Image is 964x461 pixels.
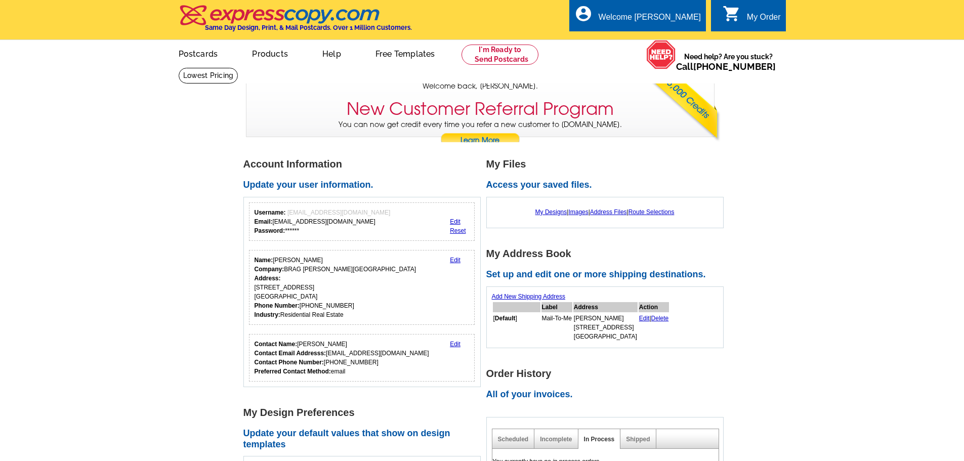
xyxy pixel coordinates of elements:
a: Reset [450,227,466,234]
img: help [646,40,676,69]
strong: Phone Number: [255,302,300,309]
h3: New Customer Referral Program [347,99,614,119]
h2: Update your user information. [243,180,486,191]
h1: My Files [486,159,729,170]
a: Help [306,41,357,65]
div: Your login information. [249,202,475,241]
span: Need help? Are you stuck? [676,52,781,72]
div: [PERSON_NAME] [EMAIL_ADDRESS][DOMAIN_NAME] [PHONE_NUMBER] email [255,340,429,376]
a: Edit [639,315,650,322]
div: My Order [747,13,781,27]
a: Postcards [162,41,234,65]
a: Address Files [590,208,627,216]
strong: Contact Name: [255,341,298,348]
strong: Contact Phone Number: [255,359,324,366]
a: Edit [450,218,460,225]
th: Label [541,302,572,312]
div: Welcome [PERSON_NAME] [599,13,701,27]
i: shopping_cart [723,5,741,23]
h1: My Address Book [486,248,729,259]
strong: Preferred Contact Method: [255,368,331,375]
a: Products [236,41,304,65]
i: account_circle [574,5,593,23]
strong: Industry: [255,311,280,318]
th: Action [639,302,669,312]
h1: Order History [486,368,729,379]
strong: Contact Email Addresss: [255,350,326,357]
strong: Name: [255,257,273,264]
h2: Update your default values that show on design templates [243,428,486,450]
h1: My Design Preferences [243,407,486,418]
div: Who should we contact regarding order issues? [249,334,475,382]
td: [ ] [493,313,540,342]
h2: Set up and edit one or more shipping destinations. [486,269,729,280]
strong: Company: [255,266,284,273]
a: Incomplete [540,436,572,443]
a: Learn More [440,133,520,148]
p: You can now get credit every time you refer a new customer to [DOMAIN_NAME]. [246,119,714,148]
td: [PERSON_NAME] [STREET_ADDRESS] [GEOGRAPHIC_DATA] [573,313,638,342]
th: Address [573,302,638,312]
a: Shipped [626,436,650,443]
a: Free Templates [359,41,451,65]
a: Scheduled [498,436,529,443]
a: Same Day Design, Print, & Mail Postcards. Over 1 Million Customers. [179,12,412,31]
div: Your personal details. [249,250,475,325]
td: | [639,313,669,342]
strong: Password: [255,227,285,234]
strong: Address: [255,275,281,282]
span: Welcome back, [PERSON_NAME]. [423,81,538,92]
a: [PHONE_NUMBER] [693,61,776,72]
a: Delete [651,315,669,322]
a: Edit [450,341,460,348]
h2: All of your invoices. [486,389,729,400]
a: Route Selections [628,208,675,216]
div: [PERSON_NAME] BRAG [PERSON_NAME][GEOGRAPHIC_DATA] [STREET_ADDRESS] [GEOGRAPHIC_DATA] [PHONE_NUMBE... [255,256,416,319]
span: Call [676,61,776,72]
h2: Access your saved files. [486,180,729,191]
a: Edit [450,257,460,264]
div: | | | [492,202,718,222]
h4: Same Day Design, Print, & Mail Postcards. Over 1 Million Customers. [205,24,412,31]
a: Images [568,208,588,216]
a: Add New Shipping Address [492,293,565,300]
h1: Account Information [243,159,486,170]
strong: Email: [255,218,273,225]
a: My Designs [535,208,567,216]
div: [EMAIL_ADDRESS][DOMAIN_NAME] ****** [255,208,391,235]
td: Mail-To-Me [541,313,572,342]
a: In Process [584,436,615,443]
a: shopping_cart My Order [723,11,781,24]
strong: Username: [255,209,286,216]
span: [EMAIL_ADDRESS][DOMAIN_NAME] [287,209,390,216]
b: Default [495,315,516,322]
